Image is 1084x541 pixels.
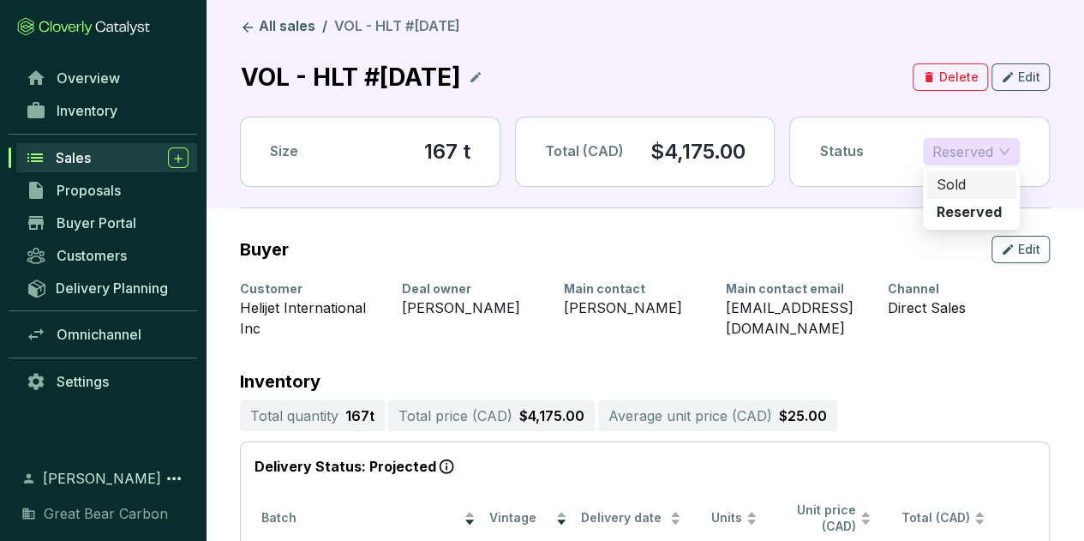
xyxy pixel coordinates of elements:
div: Channel [888,280,1029,298]
p: Total quantity [250,406,338,426]
p: Total price ( CAD ) [398,406,512,426]
button: Delete [913,63,988,91]
span: Total (CAD) [545,142,624,159]
p: $4,175.00 [519,406,584,426]
div: [PERSON_NAME] [564,298,705,318]
span: Edit [1018,69,1040,86]
li: / [322,17,327,38]
span: Settings [57,373,109,390]
span: Sales [56,149,91,166]
p: Inventory [240,373,1050,390]
span: Reserved [932,139,1010,165]
span: Units [695,510,742,526]
p: Status [819,142,863,161]
span: Batch [261,510,460,526]
section: 167 t [424,138,470,165]
a: All sales [237,17,319,38]
span: Omnichannel [57,326,141,343]
a: Customers [17,241,197,270]
span: Vintage [489,510,552,526]
div: Main contact email [726,280,867,298]
div: [PERSON_NAME] [402,298,543,318]
h2: Buyer [240,240,289,259]
a: Omnichannel [17,320,197,349]
span: [PERSON_NAME] [43,468,161,489]
p: Size [270,142,298,161]
span: Proposals [57,182,121,199]
p: $25.00 [779,406,827,426]
div: [EMAIL_ADDRESS][DOMAIN_NAME] [726,298,867,339]
span: Total (CAD) [901,510,970,525]
span: Buyer Portal [57,214,136,231]
span: Overview [57,69,120,87]
p: Average unit price ( CAD ) [608,406,772,426]
span: Delivery date [581,510,666,526]
span: Delivery Planning [56,280,168,297]
p: $4,175.00 [650,138,745,165]
a: Inventory [17,96,197,125]
span: VOL - HLT #[DATE] [334,17,460,34]
p: 167 t [345,406,374,426]
span: Customers [57,247,127,264]
p: VOL - HLT #[DATE] [240,58,462,96]
div: Helijet International Inc [240,298,381,339]
a: Sales [16,143,197,172]
a: Proposals [17,176,197,205]
button: Edit [991,63,1050,91]
div: Direct Sales [888,298,1029,318]
p: Sold [937,176,966,195]
span: Great Bear Carbon [44,503,168,524]
div: Main contact [564,280,705,298]
a: Overview [17,63,197,93]
span: Unit price (CAD) [797,502,856,533]
span: Edit [1018,241,1040,258]
a: Settings [17,367,197,396]
div: Customer [240,280,381,298]
a: Delivery Planning [17,274,197,302]
div: Deal owner [402,280,543,298]
p: Delivery Status: Projected [255,456,1035,478]
span: Inventory [57,102,117,119]
span: Delete [939,69,979,86]
a: Buyer Portal [17,208,197,237]
button: Edit [991,236,1050,263]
